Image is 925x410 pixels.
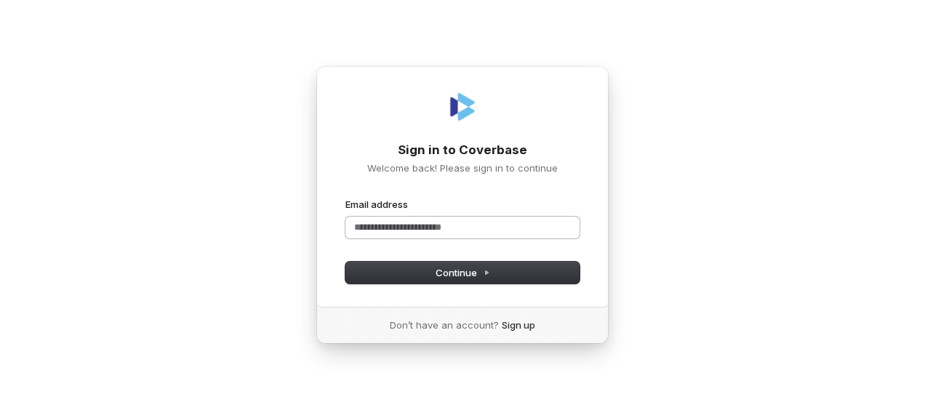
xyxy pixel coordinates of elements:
p: Welcome back! Please sign in to continue [345,161,580,174]
h1: Sign in to Coverbase [345,142,580,159]
span: Continue [436,266,490,279]
a: Sign up [502,318,535,331]
label: Email address [345,198,408,211]
span: Don’t have an account? [390,318,499,331]
img: Coverbase [445,89,480,124]
button: Continue [345,262,580,284]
